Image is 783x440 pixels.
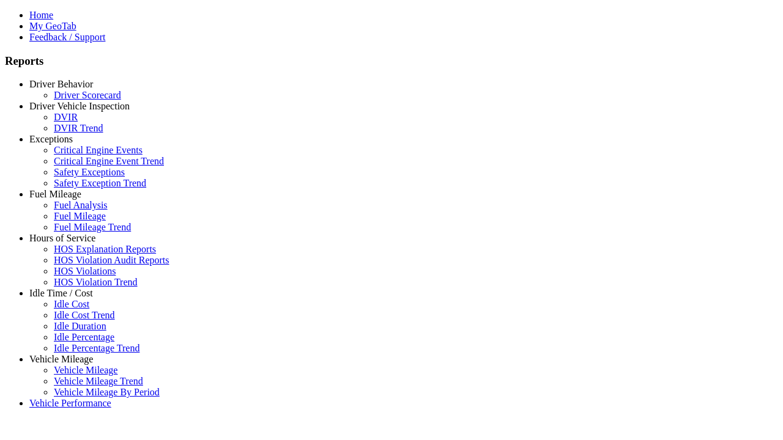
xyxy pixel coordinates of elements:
a: Vehicle Mileage [29,354,93,364]
a: HOS Violation Audit Reports [54,255,169,265]
a: Critical Engine Event Trend [54,156,164,166]
a: Fuel Mileage [54,211,106,221]
a: Idle Percentage [54,332,114,342]
a: Vehicle Mileage By Period [54,387,160,397]
a: Fuel Mileage Trend [54,222,131,232]
a: Home [29,10,53,20]
a: My GeoTab [29,21,76,31]
a: DVIR [54,112,78,122]
a: Idle Duration [54,321,106,331]
a: Hours of Service [29,233,95,243]
h3: Reports [5,54,778,68]
a: Driver Vehicle Inspection [29,101,130,111]
a: Feedback / Support [29,32,105,42]
a: Vehicle Performance [29,398,111,408]
a: HOS Violation Trend [54,277,138,287]
a: Exceptions [29,134,73,144]
a: Idle Cost [54,299,89,309]
a: Critical Engine Events [54,145,143,155]
a: HOS Explanation Reports [54,244,156,254]
a: Safety Exceptions [54,167,125,177]
a: Idle Percentage Trend [54,343,139,353]
a: Safety Exception Trend [54,178,146,188]
a: Vehicle Mileage [54,365,117,375]
a: Driver Scorecard [54,90,121,100]
a: Driver Behavior [29,79,93,89]
a: Idle Cost Trend [54,310,115,320]
a: HOS Violations [54,266,116,276]
a: Fuel Analysis [54,200,108,210]
a: Idle Time / Cost [29,288,93,298]
a: Fuel Mileage [29,189,81,199]
a: Vehicle Mileage Trend [54,376,143,386]
a: DVIR Trend [54,123,103,133]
